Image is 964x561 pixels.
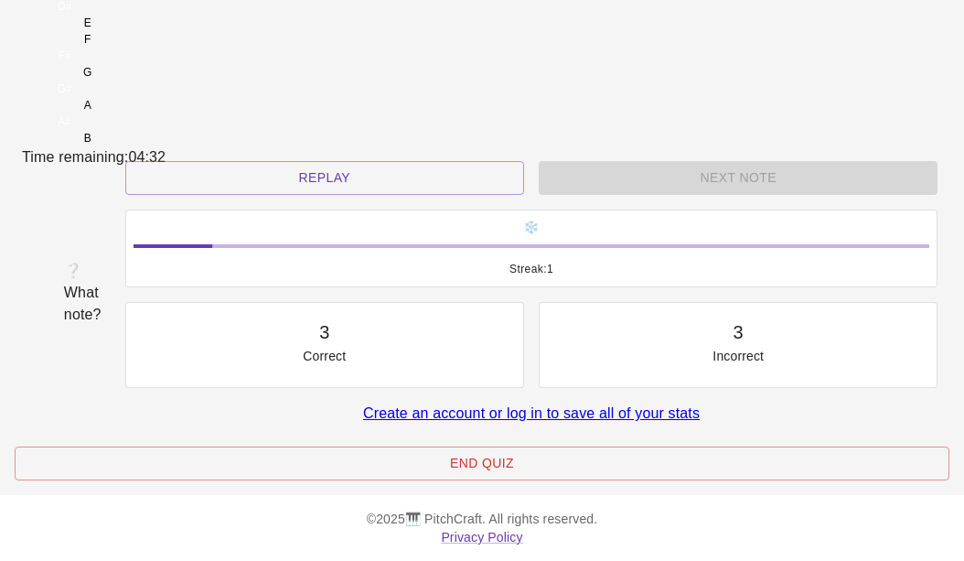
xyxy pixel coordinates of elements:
div: ❔ What note? [64,260,87,326]
div: F# [59,48,71,64]
div: A# [58,113,71,130]
p: Incorrect [712,347,764,365]
button: End Quiz [15,447,949,480]
div: G [83,64,91,81]
div: 3 [734,318,744,347]
div: G# [58,81,72,97]
div: A [84,97,91,113]
div: F [84,31,91,48]
p: Correct [303,347,346,365]
button: Replay [125,161,524,195]
a: Create an account or log in to save all of your stats [363,405,700,421]
p: © 2025 🎹 PitchCraft. All rights reserved. [22,510,942,528]
div: E [84,15,91,31]
div: 3 [319,318,329,347]
a: Privacy Policy [441,530,522,545]
h6: ❄️ [134,218,930,238]
div: Time remaining: 04:32 [22,146,942,168]
div: B [84,130,91,146]
span: Streak: 1 [134,261,930,279]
